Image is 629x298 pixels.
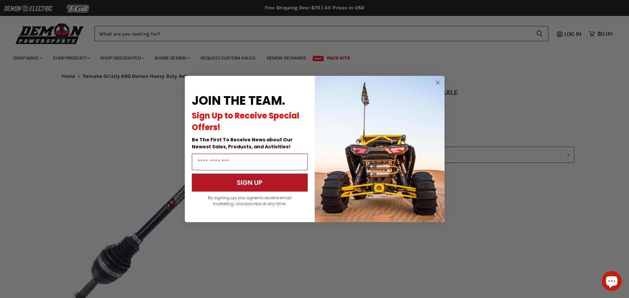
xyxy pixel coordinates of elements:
span: By signing up, you agree to receive email marketing. Unsubscribe at any time. [208,195,291,207]
button: SIGN UP [192,174,308,192]
img: a9095488-b6e7-41ba-879d-588abfab540b.jpeg [315,76,445,222]
input: Email Address [192,154,308,170]
button: Close dialog [434,78,442,87]
inbox-online-store-chat: Shopify online store chat [600,271,624,293]
span: Sign Up to Receive Special Offers! [192,110,299,133]
span: JOIN THE TEAM. [192,92,285,109]
span: Be The First To Receive News about Our Newest Sales, Products, and Activities! [192,136,293,150]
